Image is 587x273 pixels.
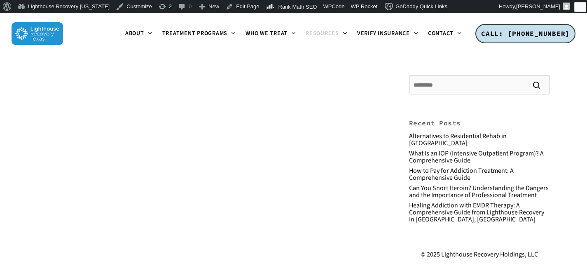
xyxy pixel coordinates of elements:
[409,185,550,199] a: Can You Snort Heroin? Understanding the Dangers and the Importance of Professional Treatment
[423,31,467,37] a: Contact
[278,4,317,10] span: Rank Math SEO
[12,22,63,45] img: Lighthouse Recovery Texas
[157,31,241,37] a: Treatment Programs
[301,31,352,37] a: Resources
[409,202,550,223] a: Healing Addiction with EMDR Therapy: A Comprehensive Guide from Lighthouse Recovery in [GEOGRAPHI...
[125,29,144,38] span: About
[475,24,575,44] a: CALL: [PHONE_NUMBER]
[409,150,550,164] a: What Is an IOP (Intensive Outpatient Program)? A Comprehensive Guide
[428,29,454,38] span: Contact
[409,167,550,181] a: How to Pay for Addiction Treatment: A Comprehensive Guide
[162,29,228,38] span: Treatment Programs
[352,31,423,37] a: Verify Insurance
[306,29,339,38] span: Resources
[120,31,157,37] a: About
[246,29,288,38] span: Who We Treat
[481,29,570,38] span: CALL: [PHONE_NUMBER]
[409,133,550,147] a: Alternatives to Residential Rehab in [GEOGRAPHIC_DATA]
[516,3,560,9] span: [PERSON_NAME]
[409,119,550,127] h4: Recent Posts
[357,29,410,38] span: Verify Insurance
[241,31,301,37] a: Who We Treat
[409,249,550,260] p: © 2025 Lighthouse Recovery Holdings, LLC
